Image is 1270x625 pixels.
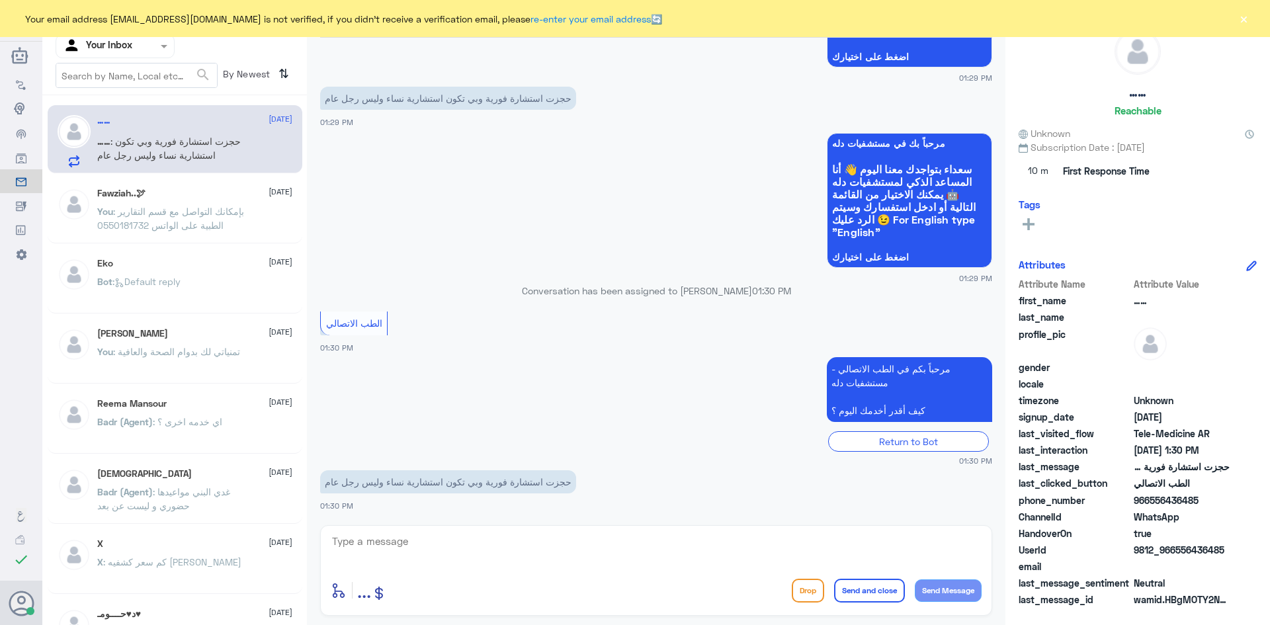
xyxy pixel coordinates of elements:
button: ... [357,575,371,605]
span: 01:30 PM [320,343,353,352]
img: defaultAdmin.png [1115,29,1160,74]
span: last_message_id [1019,593,1131,606]
span: By Newest [218,63,273,89]
span: : كم سعر كشفيه [PERSON_NAME] [103,556,241,567]
span: اضغط على اختيارك [832,52,987,62]
span: : حجزت استشارة فورية وبي تكون استشارية نساء وليس رجل عام [97,136,241,161]
span: email [1019,560,1131,573]
p: Conversation has been assigned to [PERSON_NAME] [320,284,992,298]
span: 01:30 PM [320,501,353,510]
span: 2025-10-15T10:29:30.482Z [1134,410,1230,424]
span: X [97,556,103,567]
span: Your email address [EMAIL_ADDRESS][DOMAIN_NAME] is not verified, if you didn't receive a verifica... [25,12,662,26]
span: 966556436485 [1134,493,1230,507]
span: [DATE] [269,536,292,548]
span: locale [1019,377,1131,391]
span: Unknown [1019,126,1070,140]
span: [DATE] [269,256,292,268]
span: [DATE] [269,186,292,198]
span: Attribute Name [1019,277,1131,291]
input: Search by Name, Local etc… [56,63,217,87]
p: 15/10/2025, 1:30 PM [827,357,992,422]
span: …… [97,136,110,147]
span: Badr (Agent) [97,486,153,497]
span: null [1134,377,1230,391]
h5: …… [1129,85,1146,100]
span: null [1134,560,1230,573]
p: 15/10/2025, 1:29 PM [320,87,576,110]
h5: د♥حــــومـ♥ [97,608,142,620]
img: defaultAdmin.png [58,328,91,361]
span: Subscription Date : [DATE] [1019,140,1257,154]
span: : بإمكانك التواصل مع قسم التقارير الطبية على الواتس 0550181732 [97,206,244,231]
span: مرحباً بك في مستشفيات دله [832,138,987,149]
span: wamid.HBgMOTY2NTU2NDM2NDg1FQIAEhgUM0FBNTcyMTVBQkY4NkM0NDBENEYA [1134,593,1230,606]
button: Drop [792,579,824,603]
span: First Response Time [1063,164,1150,178]
span: last_name [1019,310,1131,324]
span: : اي خدمه اخرى ؟ [153,416,222,427]
span: 10 m [1019,159,1058,183]
h6: Tags [1019,198,1040,210]
i: check [13,552,29,567]
span: You [97,206,113,217]
button: Avatar [9,591,34,616]
span: Bot [97,276,112,287]
h5: X [97,538,103,550]
span: 01:29 PM [959,272,992,284]
span: last_message [1019,460,1131,474]
span: last_visited_flow [1019,427,1131,440]
span: first_name [1019,294,1131,308]
img: defaultAdmin.png [58,398,91,431]
a: re-enter your email address [530,13,651,24]
span: timezone [1019,394,1131,407]
span: null [1134,360,1230,374]
span: UserId [1019,543,1131,557]
img: defaultAdmin.png [58,115,91,148]
span: الطب الاتصالي [1134,476,1230,490]
span: Badr (Agent) [97,416,153,427]
span: 01:30 PM [752,285,791,296]
h5: …… [97,115,110,126]
span: الطب الاتصالي [326,317,382,329]
h5: Fawziah..🕊 [97,188,146,199]
button: search [195,64,211,86]
span: [DATE] [269,326,292,338]
img: defaultAdmin.png [58,538,91,571]
h6: Reachable [1115,104,1162,116]
span: last_interaction [1019,443,1131,457]
span: profile_pic [1019,327,1131,358]
span: Tele-Medicine AR [1134,427,1230,440]
span: [DATE] [269,466,292,478]
span: 2025-10-15T10:30:23.011Z [1134,443,1230,457]
span: [DATE] [269,113,292,125]
div: Return to Bot [828,431,989,452]
span: gender [1019,360,1131,374]
span: [DATE] [269,606,292,618]
span: ChannelId [1019,510,1131,524]
button: Send Message [915,579,982,602]
span: 9812_966556436485 [1134,543,1230,557]
h6: Attributes [1019,259,1066,271]
img: defaultAdmin.png [58,258,91,291]
span: …… [1134,294,1230,308]
img: defaultAdmin.png [1134,327,1167,360]
span: signup_date [1019,410,1131,424]
span: Attribute Value [1134,277,1230,291]
span: ... [357,578,371,602]
h5: Eko [97,258,113,269]
span: last_message_sentiment [1019,576,1131,590]
span: 01:29 PM [320,118,353,126]
span: HandoverOn [1019,526,1131,540]
span: You [97,346,113,357]
span: سعداء بتواجدك معنا اليوم 👋 أنا المساعد الذكي لمستشفيات دله 🤖 يمكنك الاختيار من القائمة التالية أو... [832,163,987,238]
span: 2 [1134,510,1230,524]
span: 01:29 PM [959,72,992,83]
span: 0 [1134,576,1230,590]
p: 15/10/2025, 1:30 PM [320,470,576,493]
h5: Mohammed ALRASHED [97,328,168,339]
span: true [1134,526,1230,540]
span: [DATE] [269,396,292,408]
span: Unknown [1134,394,1230,407]
button: × [1237,12,1250,25]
